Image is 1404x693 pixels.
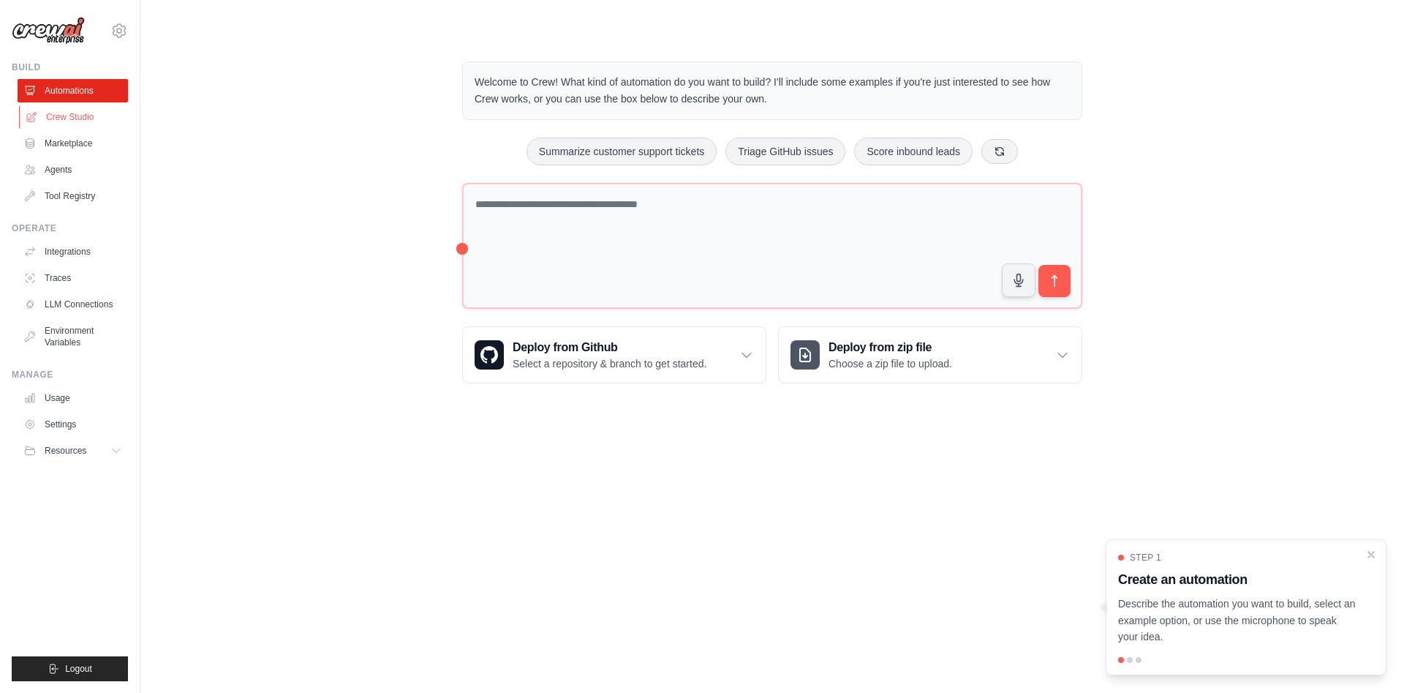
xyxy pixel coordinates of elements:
img: Logo [12,17,85,45]
button: Close walkthrough [1365,549,1377,561]
a: Automations [18,79,128,102]
a: Agents [18,158,128,181]
a: Tool Registry [18,184,128,208]
a: Usage [18,386,128,410]
div: Operate [12,222,128,234]
button: Summarize customer support tickets [526,138,717,165]
iframe: Chat Widget [1331,623,1404,693]
button: Triage GitHub issues [725,138,845,165]
span: Step 1 [1130,552,1161,563]
a: Environment Variables [18,319,128,354]
a: Marketplace [18,132,128,155]
p: Select a repository & branch to get started. [513,356,706,371]
a: Crew Studio [19,105,129,129]
p: Choose a zip file to upload. [829,356,952,371]
a: Traces [18,266,128,290]
a: Integrations [18,240,128,263]
a: LLM Connections [18,293,128,316]
div: Build [12,61,128,73]
h3: Deploy from Github [513,339,706,356]
div: Manage [12,369,128,381]
span: Resources [45,445,86,457]
button: Resources [18,439,128,462]
h3: Create an automation [1118,569,1356,590]
span: Logout [65,663,92,675]
p: Describe the automation you want to build, select an example option, or use the microphone to spe... [1118,596,1356,645]
a: Settings [18,413,128,436]
p: Welcome to Crew! What kind of automation do you want to build? I'll include some examples if you'... [475,74,1070,108]
button: Score inbound leads [854,138,973,165]
h3: Deploy from zip file [829,339,952,356]
button: Logout [12,656,128,681]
